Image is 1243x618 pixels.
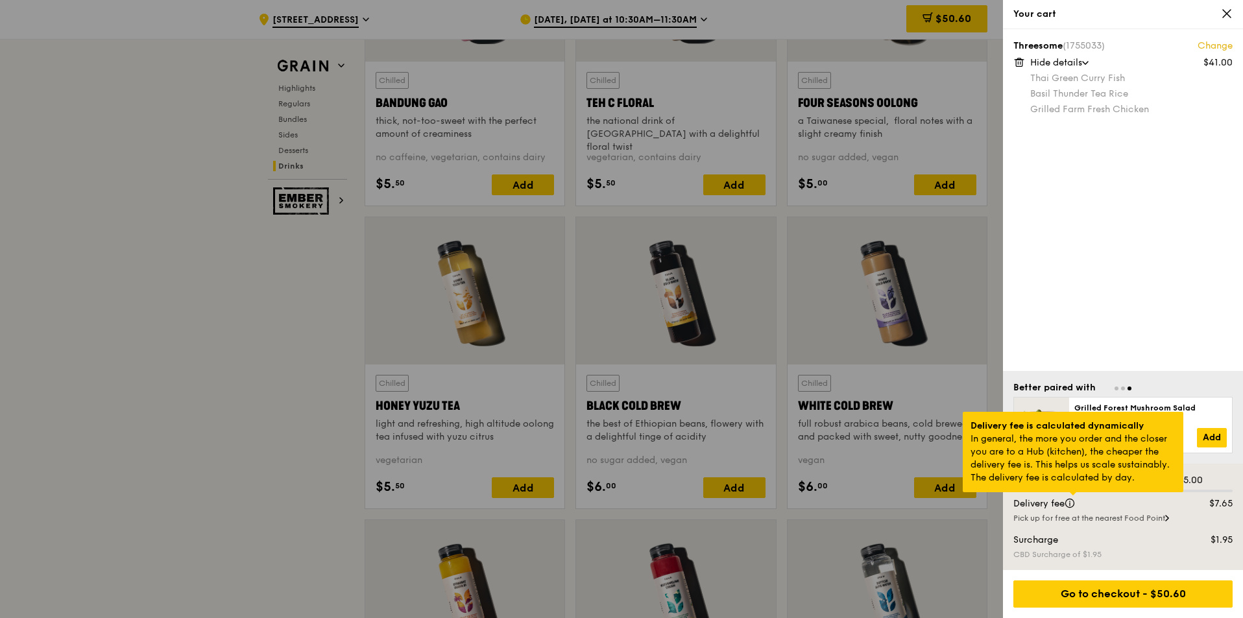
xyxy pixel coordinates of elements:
div: $7.65 [1182,497,1241,510]
div: Better paired with [1013,381,1096,394]
strong: Delivery fee is calculated dynamically [971,420,1144,431]
a: Change [1198,40,1233,53]
a: Add [1197,428,1227,447]
div: Thai Green Curry Fish [1030,72,1233,85]
div: Threesome [1013,40,1233,53]
div: CBD Surcharge of $1.95 [1013,549,1233,560]
div: Basil Thunder Tea Rice [1030,88,1233,101]
div: Surcharge [1006,534,1182,547]
div: Pick up for free at the nearest Food Point [1013,513,1233,523]
div: $1.95 [1182,534,1241,547]
div: Grilled Farm Fresh Chicken [1030,103,1233,116]
div: $41.00 [1203,56,1233,69]
div: Your cart [1013,8,1233,21]
span: Go to slide 1 [1115,386,1118,390]
div: Grilled Forest Mushroom Salad [1074,403,1227,413]
span: Go to slide 2 [1121,386,1125,390]
span: Go to slide 3 [1128,386,1131,390]
span: Hide details [1030,57,1082,68]
div: In general, the more you order and the closer you are to a Hub (kitchen), the cheaper the deliver... [963,412,1183,492]
span: (1755033) [1063,40,1105,51]
div: Go to checkout - $50.60 [1013,580,1233,608]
